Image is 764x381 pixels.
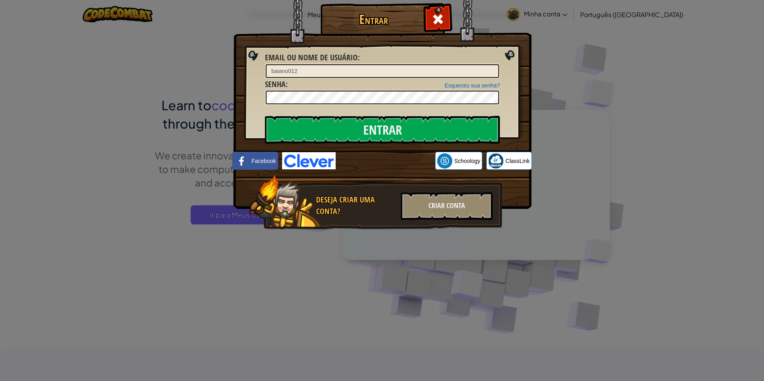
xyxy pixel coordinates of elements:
[265,52,358,63] span: Email ou nome de usuário
[322,12,424,26] h1: Entrar
[251,157,276,165] span: Facebook
[444,82,500,89] a: Esqueceu sua senha?
[336,152,435,170] iframe: Botão "Fazer login com o Google"
[265,116,500,144] input: Entrar
[265,79,288,90] label: :
[488,153,503,169] img: classlink-logo-small.png
[282,152,336,169] img: clever-logo-blue.png
[401,192,493,220] div: Criar Conta
[454,157,480,165] span: Schoology
[265,52,360,63] label: :
[316,194,396,217] div: Deseja Criar uma Conta?
[234,153,249,169] img: facebook_small.png
[437,153,452,169] img: schoology.png
[505,157,530,165] span: ClassLink
[265,79,286,89] span: Senha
